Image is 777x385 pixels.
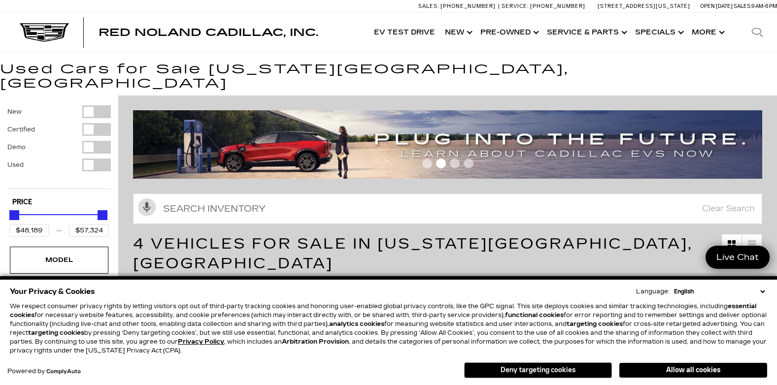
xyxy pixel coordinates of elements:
[440,3,496,9] span: [PHONE_NUMBER]
[530,3,585,9] span: [PHONE_NUMBER]
[98,210,107,220] div: Maximum Price
[502,3,529,9] span: Service:
[7,125,35,134] label: Certified
[7,107,22,117] label: New
[369,13,440,52] a: EV Test Drive
[12,198,106,207] h5: Price
[138,198,156,216] svg: Click to toggle on voice search
[475,13,542,52] a: Pre-Owned
[7,368,81,375] div: Powered by
[567,321,623,327] strong: targeting cookies
[7,105,111,189] div: Filter by Vehicle Type
[282,338,349,345] strong: Arbitration Provision
[711,252,764,263] span: Live Chat
[630,13,687,52] a: Specials
[418,3,498,9] a: Sales: [PHONE_NUMBER]
[422,159,432,168] span: Go to slide 1
[619,363,767,378] button: Allow all cookies
[687,13,728,52] button: More
[9,210,19,220] div: Minimum Price
[99,27,318,38] span: Red Noland Cadillac, Inc.
[464,362,612,378] button: Deny targeting cookies
[178,338,224,345] a: Privacy Policy
[734,3,751,9] span: Sales:
[329,321,384,327] strong: analytics cookies
[9,224,49,237] input: Minimum
[598,3,690,9] a: [STREET_ADDRESS][US_STATE]
[133,110,770,178] img: ev-blog-post-banners4
[464,159,473,168] span: Go to slide 4
[34,255,84,265] div: Model
[418,3,439,9] span: Sales:
[498,3,588,9] a: Service: [PHONE_NUMBER]
[10,247,108,273] div: ModelModel
[440,13,475,52] a: New
[99,28,318,37] a: Red Noland Cadillac, Inc.
[69,224,109,237] input: Maximum
[28,329,84,336] strong: targeting cookies
[133,193,762,224] input: Search Inventory
[46,369,81,375] a: ComplyAuto
[706,246,770,269] a: Live Chat
[133,235,693,272] span: 4 Vehicles for Sale in [US_STATE][GEOGRAPHIC_DATA], [GEOGRAPHIC_DATA]
[672,287,767,296] select: Language Select
[10,285,95,298] span: Your Privacy & Cookies
[751,3,777,9] span: 9 AM-6 PM
[436,159,446,168] span: Go to slide 2
[7,160,24,170] label: Used
[9,207,109,237] div: Price
[7,142,26,152] label: Demo
[450,159,460,168] span: Go to slide 3
[10,302,767,355] p: We respect consumer privacy rights by letting visitors opt out of third-party tracking cookies an...
[700,3,733,9] span: Open [DATE]
[20,23,69,42] img: Cadillac Dark Logo with Cadillac White Text
[542,13,630,52] a: Service & Parts
[636,289,670,294] div: Language:
[505,312,564,319] strong: functional cookies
